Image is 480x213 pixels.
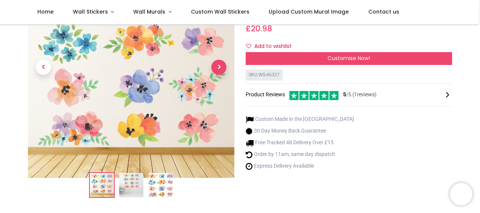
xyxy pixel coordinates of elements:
[246,40,298,53] button: Add to wishlistAdd to wishlist
[450,183,472,205] iframe: Brevo live chat
[211,60,226,75] span: Next
[343,91,377,99] span: /5 ( 1 reviews)
[119,173,143,197] img: WS-46327-02
[246,127,354,135] li: 30 Day Money Back Guarantee
[133,8,165,15] span: Wall Murals
[90,173,114,197] img: Pretty Flowers Floral Wall Sticker Set
[246,162,354,170] li: Express Delivery Available
[246,69,283,80] div: SKU: WS-46327
[269,8,349,15] span: Upload Custom Mural Image
[328,54,370,62] span: Customise Now!
[246,90,452,100] div: Product Reviews
[246,139,354,147] li: Free Tracked 48 Delivery Over £15
[36,60,51,75] span: Previous
[246,116,354,123] li: Custom Made in the [GEOGRAPHIC_DATA]
[343,91,346,97] span: 5
[368,8,399,15] span: Contact us
[246,43,251,49] i: Add to wishlist
[149,173,173,197] img: WS-46327-03
[73,8,108,15] span: Wall Stickers
[251,23,272,34] span: 20.98
[37,8,54,15] span: Home
[246,151,354,159] li: Order by 11am, same day dispatch
[191,8,249,15] span: Custom Wall Stickers
[246,23,272,34] span: £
